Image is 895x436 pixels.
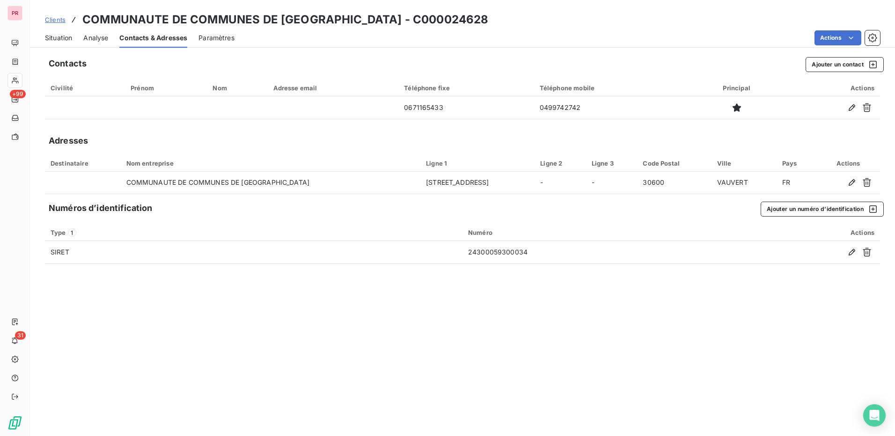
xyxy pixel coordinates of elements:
[45,33,72,43] span: Situation
[777,172,817,194] td: FR
[198,33,235,43] span: Paramètres
[49,202,153,215] h5: Numéros d’identification
[273,84,393,92] div: Adresse email
[51,84,119,92] div: Civilité
[814,30,861,45] button: Actions
[82,11,488,28] h3: COMMUNAUTE DE COMMUNES DE [GEOGRAPHIC_DATA] - C000024628
[420,172,535,194] td: [STREET_ADDRESS]
[68,228,76,237] span: 1
[15,331,26,340] span: 31
[213,84,262,92] div: Nom
[540,160,580,167] div: Ligne 2
[717,160,771,167] div: Ville
[83,33,108,43] span: Analyse
[535,172,586,194] td: -
[643,160,705,167] div: Code Postal
[540,84,685,92] div: Téléphone mobile
[592,160,632,167] div: Ligne 3
[782,160,811,167] div: Pays
[697,84,777,92] div: Principal
[7,6,22,21] div: PR
[131,84,201,92] div: Prénom
[806,57,884,72] button: Ajouter un contact
[51,160,115,167] div: Destinataire
[49,57,87,70] h5: Contacts
[45,16,66,23] span: Clients
[863,404,886,427] div: Open Intercom Messenger
[426,160,529,167] div: Ligne 1
[732,229,874,236] div: Actions
[45,241,462,263] td: SIRET
[126,160,415,167] div: Nom entreprise
[468,229,721,236] div: Numéro
[121,172,421,194] td: COMMUNAUTE DE COMMUNES DE [GEOGRAPHIC_DATA]
[51,228,457,237] div: Type
[534,96,691,119] td: 0499742742
[119,33,187,43] span: Contacts & Adresses
[822,160,874,167] div: Actions
[712,172,777,194] td: VAUVERT
[586,172,638,194] td: -
[7,415,22,430] img: Logo LeanPay
[398,96,534,119] td: 0671165433
[404,84,528,92] div: Téléphone fixe
[10,90,26,98] span: +99
[45,15,66,24] a: Clients
[637,172,711,194] td: 30600
[462,241,726,263] td: 24300059300034
[49,134,88,147] h5: Adresses
[788,84,874,92] div: Actions
[761,202,884,217] button: Ajouter un numéro d’identification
